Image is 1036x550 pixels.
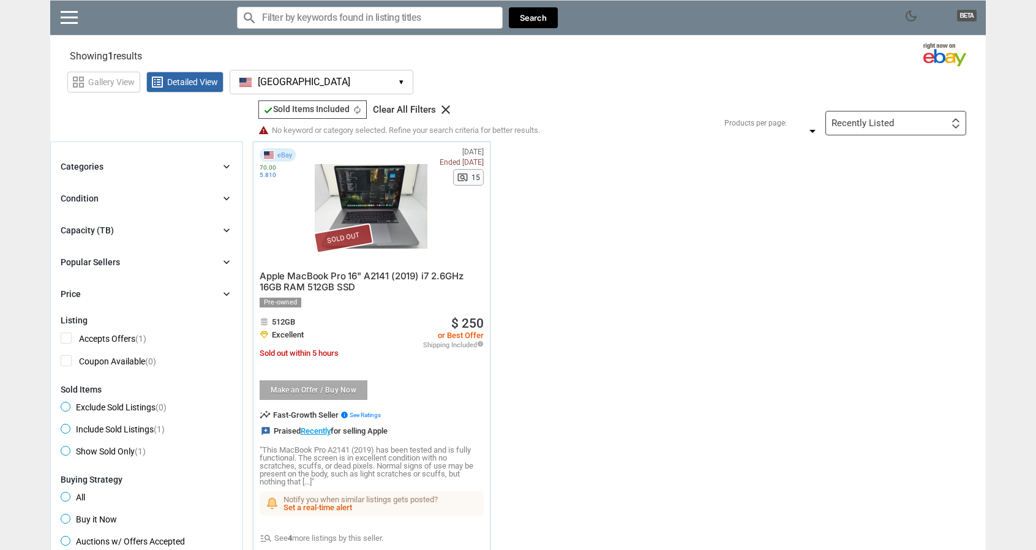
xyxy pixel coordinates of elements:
[260,349,339,357] span: Sold out within 5 hours
[260,171,315,179] div: 5.810
[451,317,484,330] a: $ 250
[61,492,85,507] span: All
[237,7,503,29] input: Search for models
[260,426,388,436] div: Praised for selling Apple
[220,160,233,173] i: chevron_right
[471,174,480,181] span: 15
[61,424,165,439] span: Include Sold Listings
[260,270,463,293] span: Apple MacBook Pro 16" A2141 (2019) i7 2.6GHz 16GB RAM 512GB SSD
[220,256,233,268] i: chevron_right
[61,256,120,268] div: Popular Sellers
[61,333,146,348] span: Accepts Offers
[831,119,894,128] div: Recently Listed
[61,160,103,173] div: Categories
[272,318,295,326] span: 512GB
[724,119,787,127] div: Products per page:
[61,288,81,300] div: Price
[108,50,113,62] span: 1
[260,368,388,406] a: Make an Offer / Buy Now
[301,426,331,435] a: Recently
[904,9,918,23] span: dark_mode
[313,223,373,254] div: Sold Out
[242,10,257,25] i: search
[260,409,271,420] i: insights
[350,412,381,418] span: See Ratings
[373,105,436,115] div: Clear All Filters
[156,402,167,412] span: (0)
[260,532,272,544] i: manage_search
[61,315,233,325] div: Listing
[61,224,114,236] div: Capacity (TB)
[283,503,352,511] span: Set a real-time alert
[274,534,383,542] a: See4more listings by this seller.
[260,298,301,307] div: Pre-owned
[261,426,271,436] i: reviews
[220,224,233,236] i: chevron_right
[462,148,484,156] span: [DATE]
[61,385,233,394] div: Sold Items
[315,148,427,265] a: Sold Out
[135,334,146,344] span: (1)
[272,126,540,134] span: No keyword or category selected. Refine your search criteria for better results.
[258,77,350,88] span: [GEOGRAPHIC_DATA]
[263,104,350,114] span: Sold Items Included
[260,272,463,292] a: Apple MacBook Pro 16" A2141 (2019) i7 2.6GHz 16GB RAM 512GB SSD
[272,331,304,339] span: Excellent
[283,495,478,511] p: Notify you when similar listings gets posted?
[61,355,156,371] span: Coupon Available
[61,446,146,461] span: Show Sold Only
[260,446,484,486] p: "This MacBook Pro A2141 (2019) has been tested and is fully functional. The screen is in excellen...
[258,125,269,135] i: warning
[230,70,413,94] button: [GEOGRAPHIC_DATA] ▾
[61,475,233,484] div: Buying Strategy
[239,78,252,87] img: US Flag
[263,105,273,115] i: check
[263,151,274,159] img: USA Flag
[423,341,484,348] span: Shipping Included
[353,105,362,115] i: autorenew
[220,192,233,205] i: chevron_right
[88,78,135,86] span: Gallery View
[145,356,156,366] span: (0)
[167,78,218,86] span: Detailed View
[61,402,167,416] span: Exclude Sold Listings
[957,10,977,21] span: BETA
[273,411,381,419] span: Fast-Growth Seller
[61,514,117,529] span: Buy it Now
[440,159,484,166] span: Ended [DATE]
[135,446,146,456] span: (1)
[340,411,348,419] i: info
[509,7,558,29] button: Search
[220,288,233,300] i: chevron_right
[438,102,453,117] i: clear
[399,78,404,87] span: ▾
[154,424,165,434] span: (1)
[423,331,484,339] span: or Best Offer
[457,171,468,183] span: pageview
[71,75,86,89] span: grid_view
[61,192,99,205] div: Condition
[150,75,165,89] span: list_alt
[277,151,292,159] span: eBay
[266,386,361,394] span: Make an Offer / Buy Now
[70,51,142,61] span: Showing results
[260,164,315,171] div: 70.00
[288,533,292,543] span: 4
[477,341,484,347] i: info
